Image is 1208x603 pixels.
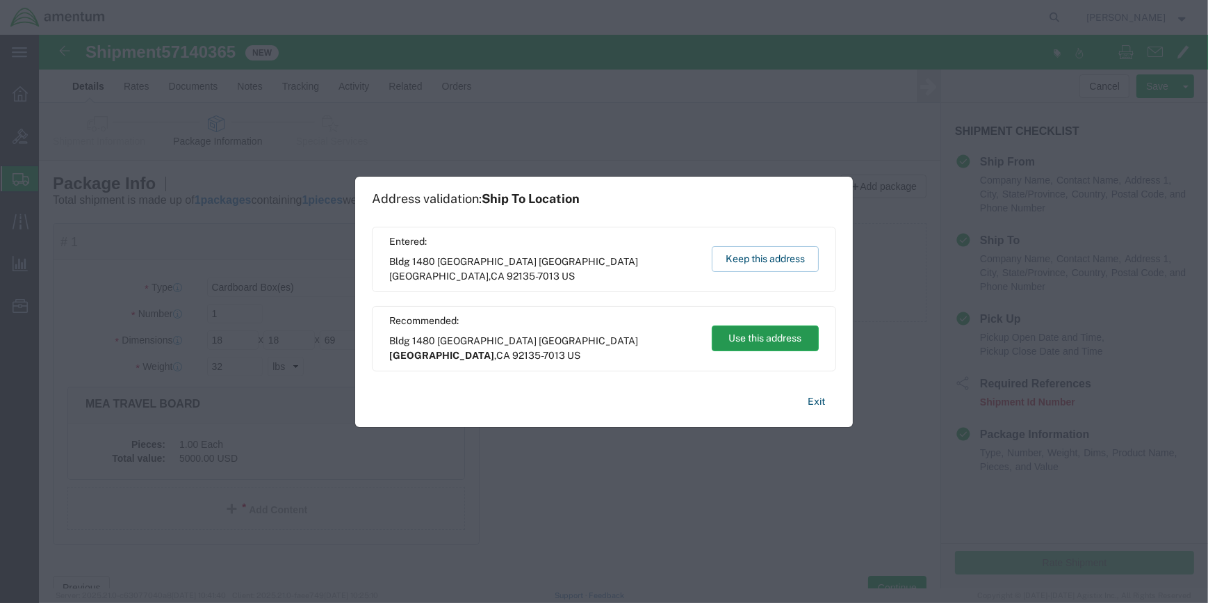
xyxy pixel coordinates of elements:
span: Bldg 1480 [GEOGRAPHIC_DATA] [GEOGRAPHIC_DATA] , [389,255,699,284]
button: Keep this address [712,246,819,272]
h1: Address validation: [372,191,580,207]
span: CA [491,271,505,282]
button: Use this address [712,325,819,351]
span: Recommended: [389,314,699,328]
span: 92135-7013 [507,271,560,282]
span: US [567,350,580,361]
span: 92135-7013 [512,350,565,361]
span: Entered: [389,234,699,249]
button: Exit [797,389,836,414]
span: Bldg 1480 [GEOGRAPHIC_DATA] [GEOGRAPHIC_DATA] , [389,334,699,363]
span: [GEOGRAPHIC_DATA] [389,271,489,282]
span: CA [496,350,510,361]
span: Ship To Location [482,191,580,206]
span: [GEOGRAPHIC_DATA] [389,350,494,361]
span: US [562,271,575,282]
